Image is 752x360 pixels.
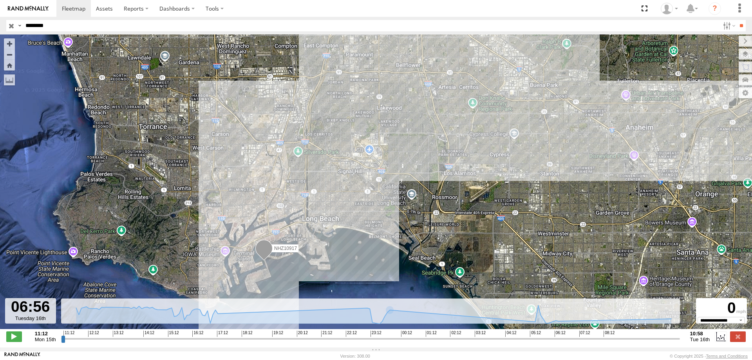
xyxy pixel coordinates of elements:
span: 14:12 [143,331,154,337]
span: 16:12 [192,331,203,337]
div: © Copyright 2025 - [670,354,748,358]
span: 23:12 [371,331,381,337]
span: Tue 16th Sep 2025 [690,336,710,342]
a: Visit our Website [4,352,40,360]
span: 12:12 [88,331,99,337]
img: rand-logo.svg [8,6,49,11]
label: Close [730,331,746,342]
span: 05:12 [530,331,541,337]
label: Search Query [16,20,23,31]
span: 08:12 [604,331,615,337]
span: 07:12 [579,331,590,337]
button: Zoom out [4,49,15,60]
div: Version: 308.00 [340,354,370,358]
button: Zoom Home [4,60,15,71]
span: 06:12 [555,331,566,337]
span: 17:12 [217,331,228,337]
span: 04:12 [505,331,516,337]
span: 21:12 [321,331,332,337]
span: 03:12 [475,331,486,337]
span: 15:12 [168,331,179,337]
span: 02:12 [450,331,461,337]
strong: 10:58 [690,331,710,336]
label: Search Filter Options [720,20,737,31]
a: Terms and Conditions [706,354,748,358]
span: 01:12 [426,331,437,337]
span: NHZ10917 [274,245,297,251]
span: 18:12 [242,331,253,337]
span: 19:12 [272,331,283,337]
label: Measure [4,74,15,85]
div: Zulema McIntosch [658,3,681,14]
label: Map Settings [739,87,752,98]
div: 0 [697,299,746,317]
i: ? [709,2,721,15]
span: 11:12 [63,331,74,337]
span: 00:12 [401,331,412,337]
button: Zoom in [4,38,15,49]
span: 20:12 [297,331,308,337]
strong: 11:12 [35,331,56,336]
span: Mon 15th Sep 2025 [35,336,56,342]
label: Play/Stop [6,331,22,342]
span: 13:12 [113,331,124,337]
span: 22:12 [346,331,357,337]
